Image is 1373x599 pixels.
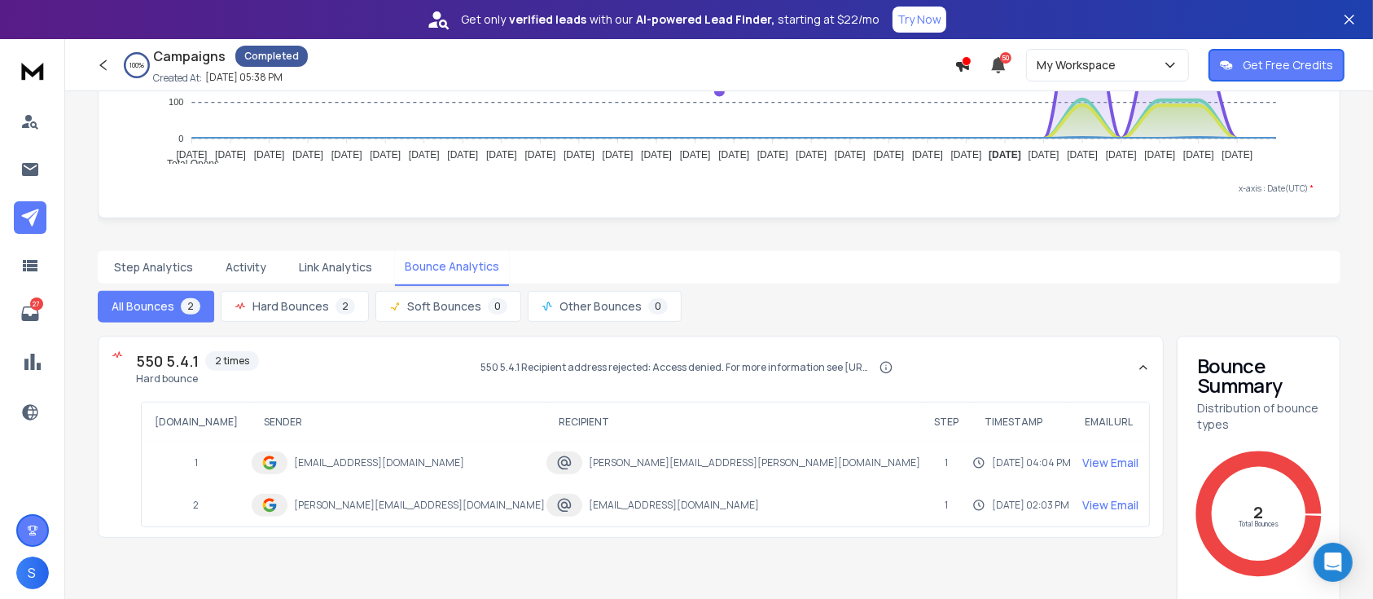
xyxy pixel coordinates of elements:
[1067,149,1098,161] tspan: [DATE]
[142,484,251,526] td: 2
[292,149,323,161] tspan: [DATE]
[142,442,251,484] td: 1
[1239,520,1279,528] text: Total Bounces
[129,60,144,70] p: 100 %
[589,456,920,469] span: [PERSON_NAME][EMAIL_ADDRESS][PERSON_NAME][DOMAIN_NAME]
[921,403,972,442] th: Step
[169,98,183,108] tspan: 100
[893,7,946,33] button: Try Now
[253,149,284,161] tspan: [DATE]
[395,249,509,286] button: Bounce Analytics
[718,149,749,161] tspan: [DATE]
[99,337,1163,399] button: 550 5.4.12 timesHard bounce550 5.4.1 Recipient address rejected: Access denied. For more informat...
[589,499,759,512] span: [EMAIL_ADDRESS][DOMAIN_NAME]
[989,149,1021,161] tspan: [DATE]
[1209,49,1344,81] button: Get Free Credits
[1105,149,1136,161] tspan: [DATE]
[480,361,873,374] span: 550 5.4.1 Recipient address rejected: Access denied. For more information see [URL][DOMAIN_NAME] ...
[16,55,49,86] img: logo
[336,298,355,315] span: 2
[252,298,329,315] span: Hard Bounces
[509,11,586,28] strong: verified leads
[897,11,941,28] p: Try Now
[216,249,276,285] button: Activity
[16,557,49,589] button: S
[1254,501,1264,523] text: 2
[205,351,259,371] span: 2 times
[408,149,439,161] tspan: [DATE]
[153,46,226,66] h1: Campaigns
[972,403,1072,442] th: Timestamp
[125,183,1314,195] p: x-axis : Date(UTC)
[1314,543,1353,582] div: Open Intercom Messenger
[921,484,972,526] td: 1
[294,456,464,469] span: [EMAIL_ADDRESS][DOMAIN_NAME]
[641,149,672,161] tspan: [DATE]
[178,134,183,143] tspan: 0
[796,149,827,161] tspan: [DATE]
[950,149,981,161] tspan: [DATE]
[835,149,866,161] tspan: [DATE]
[235,46,308,67] div: Completed
[447,149,478,161] tspan: [DATE]
[205,71,283,84] p: [DATE] 05:38 PM
[331,149,362,161] tspan: [DATE]
[488,298,507,315] span: 0
[30,297,43,311] p: 27
[564,149,594,161] tspan: [DATE]
[1197,356,1320,395] h3: Bounce Summary
[1000,52,1011,64] span: 50
[370,149,401,161] tspan: [DATE]
[524,149,555,161] tspan: [DATE]
[1028,149,1059,161] tspan: [DATE]
[992,499,1069,512] span: [DATE] 02:03 PM
[1197,400,1320,433] p: Distribution of bounce types
[1072,403,1149,442] th: Email URL
[112,298,174,315] span: All Bounces
[992,456,1071,469] span: [DATE] 04:04 PM
[181,298,200,315] span: 2
[407,298,481,315] span: Soft Bounces
[14,297,46,330] a: 27
[1182,149,1213,161] tspan: [DATE]
[1037,57,1122,73] p: My Workspace
[155,158,219,170] span: Total Opens
[294,499,545,512] span: [PERSON_NAME][EMAIL_ADDRESS][DOMAIN_NAME]
[1144,149,1175,161] tspan: [DATE]
[921,442,972,484] td: 1
[602,149,633,161] tspan: [DATE]
[648,298,668,315] span: 0
[912,149,943,161] tspan: [DATE]
[142,403,251,442] th: [DOMAIN_NAME]
[559,298,642,315] span: Other Bounces
[136,372,259,385] span: Hard bounce
[873,149,904,161] tspan: [DATE]
[461,11,880,28] p: Get only with our starting at $22/mo
[1073,448,1148,478] button: View Email
[1243,57,1333,73] p: Get Free Credits
[153,72,202,85] p: Created At:
[1073,491,1148,520] button: View Email
[215,149,246,161] tspan: [DATE]
[1222,149,1252,161] tspan: [DATE]
[289,249,382,285] button: Link Analytics
[99,399,1163,537] div: 550 5.4.12 timesHard bounce550 5.4.1 Recipient address rejected: Access denied. For more informat...
[636,11,774,28] strong: AI-powered Lead Finder,
[176,149,207,161] tspan: [DATE]
[486,149,517,161] tspan: [DATE]
[679,149,710,161] tspan: [DATE]
[104,249,203,285] button: Step Analytics
[546,403,921,442] th: Recipient
[251,403,546,442] th: Sender
[757,149,787,161] tspan: [DATE]
[136,350,199,372] span: 550 5.4.1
